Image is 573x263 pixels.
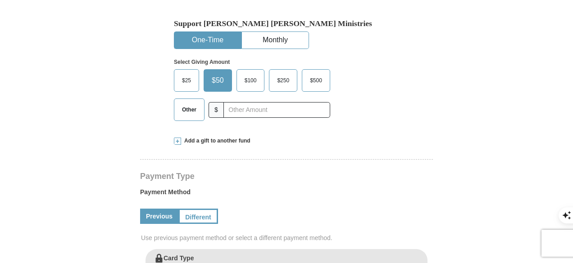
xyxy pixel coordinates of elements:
button: One-Time [174,32,241,49]
a: Different [178,209,218,224]
a: Previous [140,209,178,224]
span: Use previous payment method or select a different payment method. [141,233,434,242]
h5: Support [PERSON_NAME] [PERSON_NAME] Ministries [174,19,399,28]
input: Other Amount [223,102,330,118]
h4: Payment Type [140,173,433,180]
label: Payment Method [140,187,433,201]
span: $25 [177,74,196,87]
button: Monthly [242,32,309,49]
span: $50 [207,74,228,87]
strong: Select Giving Amount [174,59,230,65]
span: $250 [273,74,294,87]
span: $500 [305,74,327,87]
span: $100 [240,74,261,87]
span: Other [177,103,201,116]
span: $ [209,102,224,118]
span: Add a gift to another fund [181,137,250,145]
